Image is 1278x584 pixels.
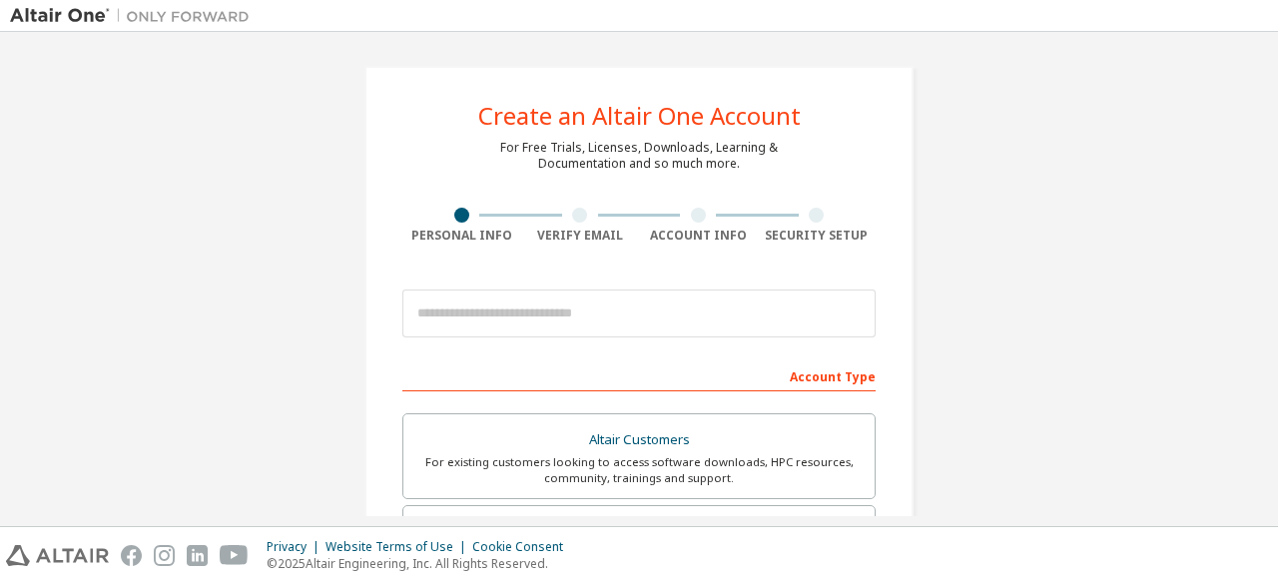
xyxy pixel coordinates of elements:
img: linkedin.svg [187,545,208,566]
div: Create an Altair One Account [478,104,801,128]
div: Privacy [267,539,325,555]
div: Altair Customers [415,426,863,454]
p: © 2025 Altair Engineering, Inc. All Rights Reserved. [267,555,575,572]
div: For Free Trials, Licenses, Downloads, Learning & Documentation and so much more. [500,140,778,172]
img: Altair One [10,6,260,26]
img: instagram.svg [154,545,175,566]
div: Account Info [639,228,758,244]
div: Verify Email [521,228,640,244]
img: facebook.svg [121,545,142,566]
div: Website Terms of Use [325,539,472,555]
div: Personal Info [402,228,521,244]
div: Cookie Consent [472,539,575,555]
div: For existing customers looking to access software downloads, HPC resources, community, trainings ... [415,454,863,486]
div: Security Setup [758,228,877,244]
div: Account Type [402,359,876,391]
img: altair_logo.svg [6,545,109,566]
img: youtube.svg [220,545,249,566]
